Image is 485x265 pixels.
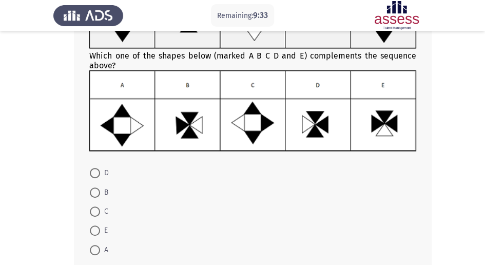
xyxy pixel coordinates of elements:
[53,1,123,30] img: Assess Talent Management logo
[100,205,108,218] span: C
[89,70,416,152] img: UkFYYl8wMjJfQi5wbmcxNjkxMjk4MDE0NzY3.png
[100,186,108,199] span: B
[217,9,268,22] p: Remaining:
[100,244,108,256] span: A
[362,1,432,30] img: Assessment logo of Assessment En (Focus & 16PD)
[100,224,108,237] span: E
[100,167,109,179] span: D
[253,10,268,20] span: 9:33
